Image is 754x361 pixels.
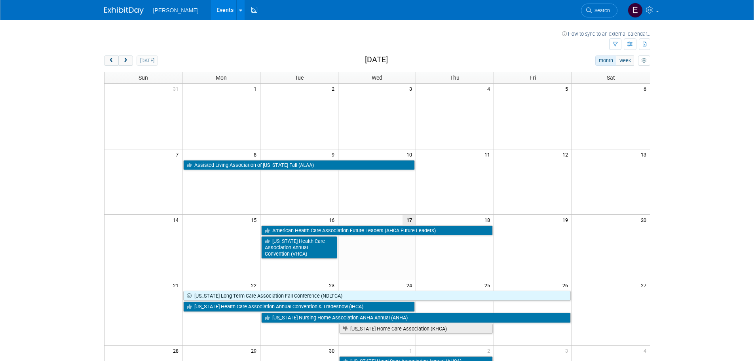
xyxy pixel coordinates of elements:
span: 20 [640,215,650,225]
a: [US_STATE] Health Care Association Annual Convention (VHCA) [261,236,337,259]
span: 2 [486,346,494,355]
span: Sat [607,74,615,81]
span: 23 [328,280,338,290]
a: [US_STATE] Long Term Care Association Fall Conference (NDLTCA) [183,291,571,301]
span: 8 [253,149,260,159]
span: 3 [564,346,572,355]
span: Search [592,8,610,13]
span: 6 [643,84,650,94]
span: Mon [216,74,227,81]
span: 18 [484,215,494,225]
span: 27 [640,280,650,290]
i: Personalize Calendar [642,58,647,63]
span: 21 [172,280,182,290]
button: next [118,55,133,66]
span: 2 [331,84,338,94]
span: 11 [484,149,494,159]
span: 17 [403,215,416,225]
span: 26 [562,280,572,290]
span: Wed [372,74,382,81]
a: Search [581,4,617,17]
span: 28 [172,346,182,355]
img: Emily Foreman [628,3,643,18]
span: 29 [250,346,260,355]
button: myCustomButton [638,55,650,66]
span: 9 [331,149,338,159]
button: week [616,55,634,66]
button: prev [104,55,119,66]
span: Sun [139,74,148,81]
span: 1 [253,84,260,94]
span: 4 [486,84,494,94]
span: 25 [484,280,494,290]
a: Assisted Living Association of [US_STATE] Fall (ALAA) [183,160,415,170]
span: 1 [408,346,416,355]
span: 14 [172,215,182,225]
span: 30 [328,346,338,355]
span: [PERSON_NAME] [153,7,199,13]
button: [DATE] [137,55,158,66]
img: ExhibitDay [104,7,144,15]
span: 7 [175,149,182,159]
span: 24 [406,280,416,290]
span: 31 [172,84,182,94]
span: 12 [562,149,572,159]
span: 16 [328,215,338,225]
span: 5 [564,84,572,94]
a: [US_STATE] Health Care Association Annual Convention & Tradeshow (IHCA) [183,302,415,312]
span: 3 [408,84,416,94]
h2: [DATE] [365,55,388,64]
span: 13 [640,149,650,159]
span: Thu [450,74,460,81]
span: 22 [250,280,260,290]
span: 19 [562,215,572,225]
span: Tue [295,74,304,81]
span: Fri [530,74,536,81]
span: 15 [250,215,260,225]
a: [US_STATE] Home Care Association (KHCA) [339,324,493,334]
a: [US_STATE] Nursing Home Association ANHA Annual (ANHA) [261,313,571,323]
a: How to sync to an external calendar... [562,31,650,37]
span: 10 [406,149,416,159]
a: American Health Care Association Future Leaders (AHCA Future Leaders) [261,225,493,236]
span: 4 [643,346,650,355]
button: month [595,55,616,66]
